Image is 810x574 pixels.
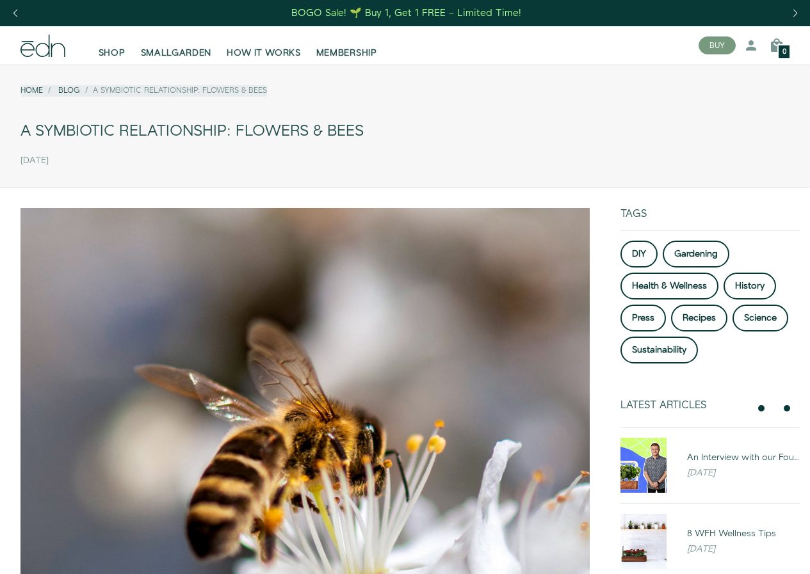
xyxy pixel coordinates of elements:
[620,273,718,299] a: Health & Wellness
[620,399,749,411] div: Latest Articles
[219,31,308,60] a: HOW IT WORKS
[610,514,810,569] a: 8 WFH Wellness Tips 8 WFH Wellness Tips [DATE]
[610,438,810,493] a: An Interview with our Founder, Ryan Woltz: The Efficient Grower An Interview with our Founder, [P...
[20,85,43,96] a: Home
[290,3,522,23] a: BOGO Sale! 🌱 Buy 1, Get 1 FREE – Limited Time!
[620,337,698,363] a: Sustainability
[782,49,786,56] span: 0
[309,31,385,60] a: MEMBERSHIP
[620,208,800,230] div: Tags
[687,527,800,540] div: 8 WFH Wellness Tips
[620,514,667,569] img: 8 WFH Wellness Tips
[620,438,667,493] img: An Interview with our Founder, Ryan Woltz: The Efficient Grower
[699,36,736,54] button: BUY
[80,85,267,96] li: A Symbiotic Relationship: Flowers & Bees
[291,6,521,20] div: BOGO Sale! 🌱 Buy 1, Get 1 FREE – Limited Time!
[20,155,49,166] time: [DATE]
[724,273,776,299] a: History
[779,401,795,416] button: next
[687,451,800,464] div: An Interview with our Founder, [PERSON_NAME]: The Efficient Grower
[620,305,666,331] a: Press
[316,47,377,60] span: MEMBERSHIP
[20,85,267,96] nav: breadcrumbs
[754,401,769,416] button: previous
[687,466,715,479] em: [DATE]
[733,305,788,331] a: Science
[671,305,727,331] a: Recipes
[91,31,133,60] a: SHOP
[133,31,220,60] a: SMALLGARDEN
[687,543,715,555] em: [DATE]
[227,47,300,60] span: HOW IT WORKS
[20,117,790,146] div: A Symbiotic Relationship: Flowers & Bees
[620,241,658,267] a: DIY
[141,47,212,60] span: SMALLGARDEN
[663,241,729,267] a: Gardening
[99,47,126,60] span: SHOP
[58,85,80,96] a: Blog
